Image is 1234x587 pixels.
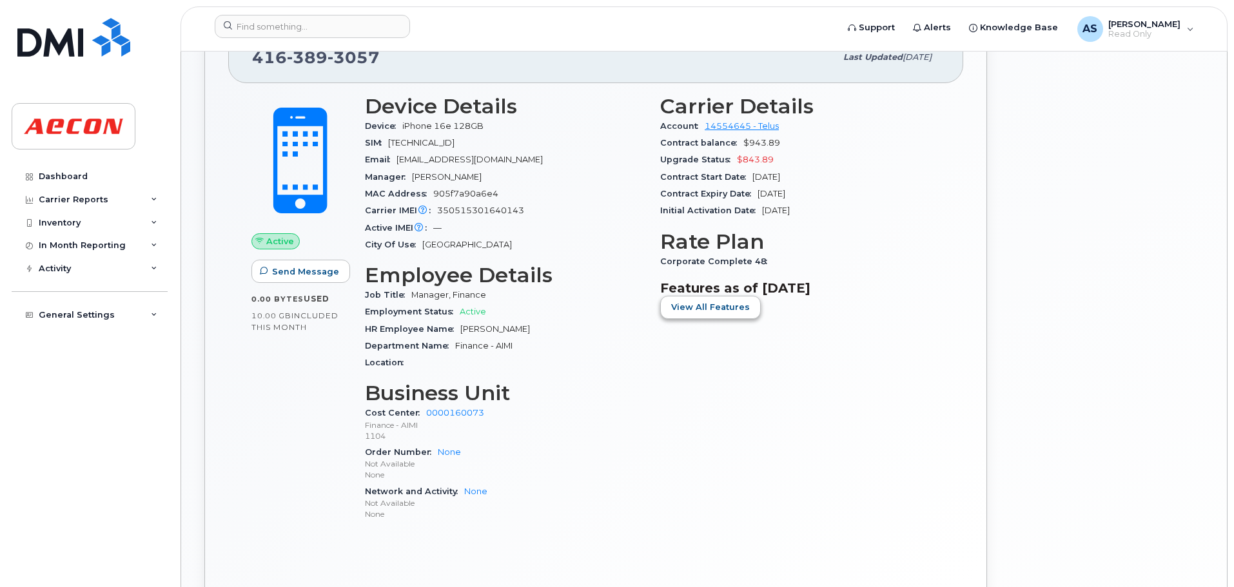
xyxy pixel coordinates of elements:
span: Account [660,121,705,131]
h3: Rate Plan [660,230,940,253]
span: 10.00 GB [251,311,291,320]
span: $843.89 [737,155,774,164]
span: SIM [365,138,388,148]
span: Contract Start Date [660,172,752,182]
div: Adam Singleton [1068,16,1203,42]
span: [DATE] [752,172,780,182]
button: View All Features [660,296,761,319]
button: Send Message [251,260,350,283]
span: — [433,223,442,233]
span: Active [266,235,294,247]
span: Active [460,307,486,316]
span: Corporate Complete 48 [660,256,774,266]
span: Finance - AIMI [455,341,513,351]
h3: Device Details [365,95,645,118]
span: AS [1082,21,1097,37]
span: Read Only [1108,29,1180,39]
span: Department Name [365,341,455,351]
span: Knowledge Base [980,21,1058,34]
span: MAC Address [365,189,433,198]
input: Find something... [215,15,410,38]
span: Manager [365,172,412,182]
span: Job Title [365,290,411,300]
span: Contract balance [660,138,743,148]
span: [PERSON_NAME] [412,172,482,182]
span: [TECHNICAL_ID] [388,138,455,148]
span: Active IMEI [365,223,433,233]
span: [DATE] [762,206,790,215]
h3: Carrier Details [660,95,940,118]
span: 3057 [328,48,380,67]
span: 350515301640143 [437,206,524,215]
span: 389 [287,48,328,67]
span: [PERSON_NAME] [460,324,530,334]
span: Send Message [272,265,339,278]
span: [DATE] [903,52,932,62]
a: None [464,486,487,496]
a: 0000160073 [426,408,484,418]
span: 416 [252,48,380,67]
span: $943.89 [743,138,780,148]
span: Device [365,121,402,131]
span: 0.00 Bytes [251,294,304,303]
h3: Employee Details [365,264,645,287]
span: included this month [251,311,338,332]
span: [EMAIL_ADDRESS][DOMAIN_NAME] [397,155,543,164]
span: used [304,294,329,303]
span: Upgrade Status [660,155,737,164]
span: [PERSON_NAME] [1108,19,1180,29]
span: Employment Status [365,307,460,316]
span: Network and Activity [365,486,464,496]
p: Not Available [365,497,645,508]
a: Knowledge Base [960,15,1067,41]
p: None [365,508,645,519]
span: Email [365,155,397,164]
a: Support [839,15,904,41]
p: Finance - AIMI [365,419,645,430]
span: 905f7a90a6e4 [433,189,498,198]
span: Location [365,358,410,367]
p: None [365,469,645,480]
p: Not Available [365,458,645,469]
a: Alerts [904,15,960,41]
span: Alerts [924,21,951,34]
p: 1104 [365,430,645,441]
span: City Of Use [365,240,422,249]
h3: Business Unit [365,381,645,405]
span: View All Features [671,301,750,313]
a: 14554645 - Telus [705,121,779,131]
span: Cost Center [365,408,426,418]
span: Order Number [365,447,438,457]
span: Initial Activation Date [660,206,762,215]
span: Manager, Finance [411,290,486,300]
a: None [438,447,461,457]
span: iPhone 16e 128GB [402,121,484,131]
span: Support [859,21,895,34]
span: Last updated [843,52,903,62]
span: Contract Expiry Date [660,189,758,198]
span: [GEOGRAPHIC_DATA] [422,240,512,249]
h3: Features as of [DATE] [660,280,940,296]
span: Carrier IMEI [365,206,437,215]
span: HR Employee Name [365,324,460,334]
span: [DATE] [758,189,785,198]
